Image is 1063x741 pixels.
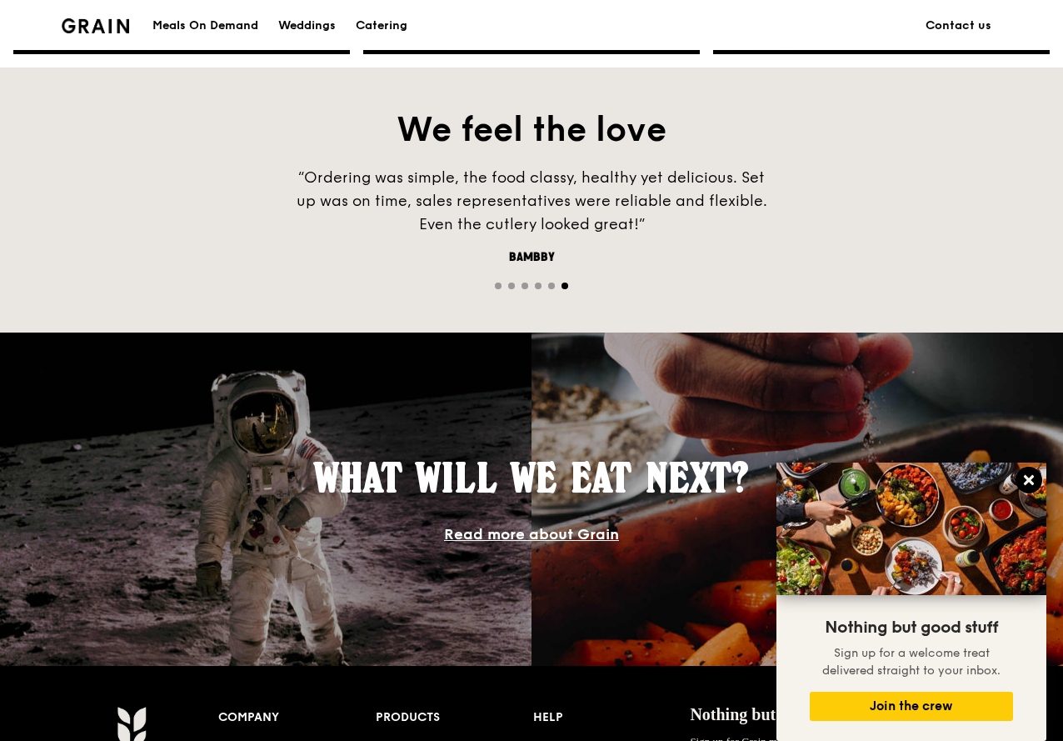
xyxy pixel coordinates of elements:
div: Bambby [282,249,781,266]
span: Go to slide 1 [495,283,502,289]
div: Products [376,706,533,729]
div: Meals On Demand [152,1,258,51]
img: Grain [62,18,129,33]
img: DSC07876-Edit02-Large.jpeg [776,463,1046,595]
div: “Ordering was simple, the food classy, healthy yet delicious. Set up was on time, sales represent... [282,166,781,236]
div: Help [533,706,691,729]
span: Nothing but good stuff [690,705,851,723]
span: What will we eat next? [314,453,749,502]
a: Weddings [268,1,346,51]
button: Join the crew [810,692,1013,721]
div: Company [218,706,376,729]
span: Nothing but good stuff [825,618,998,638]
button: Close [1016,467,1042,493]
div: Catering [356,1,407,51]
span: Go to slide 6 [561,283,568,289]
span: Go to slide 2 [508,283,515,289]
div: Weddings [278,1,336,51]
a: Catering [346,1,417,51]
span: Go to slide 5 [548,283,555,289]
a: Contact us [916,1,1001,51]
span: Sign up for a welcome treat delivered straight to your inbox. [822,646,1001,678]
a: Read more about Grain [444,525,619,543]
span: Go to slide 3 [522,283,528,289]
span: Go to slide 4 [535,283,541,289]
